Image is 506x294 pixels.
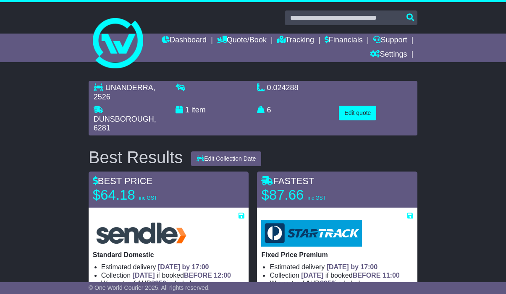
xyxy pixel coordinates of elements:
li: Estimated delivery [270,263,413,271]
button: Edit Collection Date [191,151,261,166]
span: © One World Courier 2025. All rights reserved. [89,284,210,291]
span: $ [151,280,166,287]
a: Quote/Book [217,34,267,48]
span: if booked [133,272,231,279]
div: Best Results [84,148,187,167]
p: $64.18 [93,187,198,203]
img: Sendle: Standard Domestic [93,220,190,247]
span: 1 [185,106,189,114]
span: item [191,106,206,114]
span: BEFORE [353,272,381,279]
span: $ [320,280,335,287]
a: Tracking [277,34,314,48]
span: , 6281 [94,115,156,133]
li: Estimated delivery [101,263,245,271]
span: UNANDERRA [105,83,153,92]
span: 12:00 [214,272,231,279]
a: Dashboard [162,34,207,48]
span: 250 [324,280,335,287]
a: Settings [370,48,407,62]
img: StarTrack: Fixed Price Premium [261,220,362,247]
p: Standard Domestic [93,251,245,259]
span: 250 [155,280,166,287]
span: BEST PRICE [93,176,152,186]
span: 0.024288 [267,83,299,92]
li: Warranty of AUD included. [270,279,413,287]
span: DUNSBOROUGH [94,115,154,123]
span: inc GST [139,195,157,201]
span: [DATE] [301,272,323,279]
span: 6 [267,106,271,114]
span: FASTEST [261,176,314,186]
span: 11:00 [383,272,400,279]
li: Collection [101,271,245,279]
button: Edit quote [339,106,376,120]
span: [DATE] by 17:00 [158,263,209,271]
p: Fixed Price Premium [261,251,413,259]
span: [DATE] [133,272,155,279]
a: Financials [325,34,363,48]
p: $87.66 [261,187,366,203]
span: inc GST [308,195,326,201]
li: Warranty of AUD included. [101,279,245,287]
span: BEFORE [184,272,212,279]
span: [DATE] by 17:00 [327,263,378,271]
a: Support [373,34,407,48]
span: if booked [301,272,399,279]
li: Collection [270,271,413,279]
span: , 2526 [94,83,155,101]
